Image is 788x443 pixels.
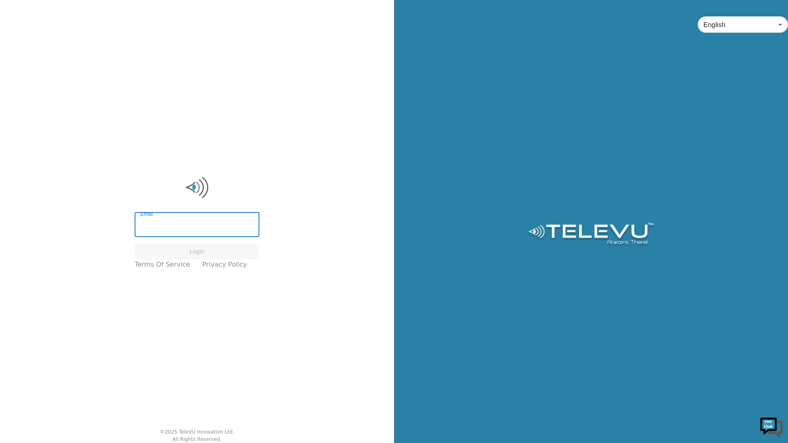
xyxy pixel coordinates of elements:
img: Chat Widget [759,414,784,439]
div: All Rights Reserved. [172,436,222,443]
a: Privacy Policy [202,260,247,269]
a: Terms of Service [135,260,190,269]
div: © 2025 TeleVU Innovation Ltd. [160,428,234,436]
div: English [698,13,788,36]
img: Logo [527,223,655,247]
img: Logo [135,175,259,200]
